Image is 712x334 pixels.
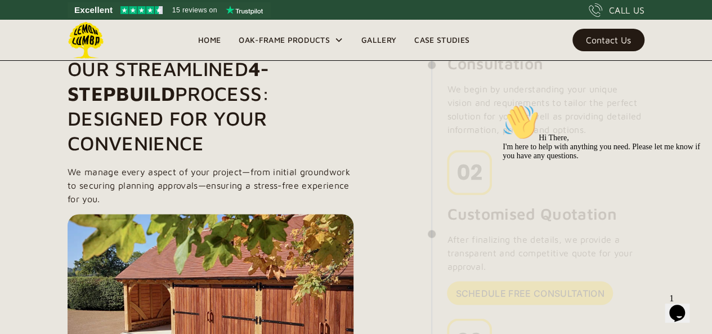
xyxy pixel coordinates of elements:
[498,100,701,283] iframe: chat widget
[447,82,644,136] p: We begin by understanding your unique vision and requirements to tailor the perfect solution for ...
[665,289,701,323] iframe: chat widget
[589,3,644,17] a: CALL US
[74,3,113,17] span: Excellent
[447,281,612,305] a: Schedule Free Consultation
[189,32,230,48] a: Home
[226,6,263,15] img: Trustpilot logo
[572,29,644,51] a: Contact Us
[5,5,41,41] img: :wave:
[609,3,644,17] div: CALL US
[172,3,217,17] span: 15 reviews on
[120,6,163,14] img: Trustpilot 4.5 stars
[405,32,478,48] a: Case Studies
[586,36,631,44] div: Contact Us
[239,33,330,47] div: Oak-Frame Products
[5,34,202,60] span: Hi There, I'm here to help with anything you need. Please let me know if you have any questions.
[447,232,644,273] p: After finalizing the details, we provide a transparent and competitive quote for your approval.​
[230,20,352,60] div: Oak-Frame Products
[5,5,207,61] div: 👋Hi There,I'm here to help with anything you need. Please let me know if you have any questions.
[352,32,405,48] a: Gallery
[68,2,271,18] a: See Lemon Lumba reviews on Trustpilot
[68,164,353,205] p: We manage every aspect of your project—from initial groundwork to securing planning approvals—ens...
[447,203,616,224] h4: Customised Quotation
[68,56,353,155] h1: Our Streamlined Process: Designed for Your Convenience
